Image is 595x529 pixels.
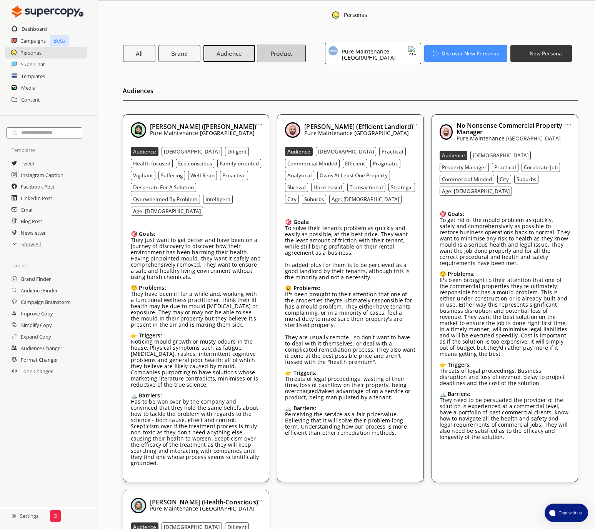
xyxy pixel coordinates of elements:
button: Commercial Minded [440,175,494,184]
button: Age: [DEMOGRAPHIC_DATA] [329,195,402,204]
button: Efficient [343,159,367,168]
p: It's been brought to their attention that one of the properties they're ultimately responsible fo... [285,291,415,365]
b: Triggers: [448,361,471,368]
h2: Email [21,204,33,215]
button: Audience [440,151,467,160]
p: Pure Maintenance [GEOGRAPHIC_DATA] [304,130,413,136]
b: Suburbs [304,196,324,203]
b: Well Read [190,172,215,179]
button: Hard-nosed [311,183,344,192]
b: Overwhelmed By Problem [133,196,198,203]
b: Problems: [139,284,166,291]
h2: Tweet [21,158,35,169]
button: City [285,195,299,204]
b: All [136,50,143,57]
button: Family-oriented [217,159,261,168]
button: atlas-launcher [545,504,588,522]
span: Chat with us [555,510,583,516]
a: Simplify Copy [21,319,52,331]
b: Suburbs [517,176,536,183]
b: Shrewd [287,184,306,191]
a: ... [409,118,417,125]
div: Personas [344,12,367,20]
button: Shrewd [285,183,308,192]
img: Close [12,4,83,19]
button: Discover New Personas [424,45,508,62]
a: Dashboard [22,23,47,35]
img: Close [131,498,146,513]
b: Proactive [222,172,246,179]
b: Desperate For A Solution [133,184,194,191]
div: 😟 [131,285,261,291]
b: Problems: [293,284,320,292]
p: Pure Maintenance [GEOGRAPHIC_DATA] [150,506,258,512]
a: Brand Finder [21,273,51,285]
b: Pragmatic [373,160,398,167]
button: Overwhelmed By Problem [131,195,200,204]
a: Campaign Brainstorm [21,296,71,308]
b: No Nonsense Commercial Property Manager [457,121,563,136]
button: Desperate For A Solution [131,183,196,192]
b: Audience [287,148,310,155]
button: Audience [285,147,313,156]
h2: Templates [21,70,45,82]
p: Has to be won over by the company and convinced that they hold the same beliefs about how to tack... [131,399,261,466]
b: [PERSON_NAME] (Health-Conscious) [150,498,258,506]
b: Barriers: [293,404,316,412]
img: Close [285,122,300,138]
button: Pragmatic [370,159,400,168]
b: [DEMOGRAPHIC_DATA] [164,148,220,155]
b: City [500,176,509,183]
button: Product [257,45,306,62]
a: Expand Copy [21,331,51,342]
button: [DEMOGRAPHIC_DATA] [316,147,376,156]
a: ... [564,118,572,125]
img: Close [12,514,16,518]
b: Vigiliant [133,172,153,179]
button: Commercial Minded [285,159,340,168]
b: Age: [DEMOGRAPHIC_DATA] [332,196,399,203]
b: Health-focused [133,160,170,167]
a: ... [255,118,263,125]
button: Brand [158,45,200,62]
a: Facebook Post [21,181,55,192]
img: Close [408,46,418,55]
p: To get rid of the mould problem as quickly, safely and comprehensively as possible to restore bus... [440,217,570,266]
a: Tone Changer [21,365,53,377]
b: Audience [133,148,156,155]
p: 3 [54,513,57,519]
b: [PERSON_NAME] ([PERSON_NAME]) [150,122,256,131]
b: Hard-nosed [313,184,342,191]
button: Diligent [225,147,249,156]
button: New Persona [510,45,572,62]
button: Health-focused [131,159,173,168]
button: Well Read [188,171,217,180]
b: Efficient [345,160,365,167]
a: LinkedIn Post [21,192,52,204]
a: Show All [22,239,41,250]
div: 😟 [440,271,570,277]
b: Discover New Personas [442,50,499,57]
b: New Persona [530,50,562,57]
b: [PERSON_NAME] (Efficient Landlord) [304,122,413,131]
p: Beta [50,35,69,47]
button: Age: [DEMOGRAPHIC_DATA] [440,187,512,196]
p: Perceiving the service as a fair price/value. Believing that it will solve their problem long-ter... [285,411,415,436]
b: Commercial Minded [442,176,492,183]
b: [DEMOGRAPHIC_DATA] [473,152,528,159]
a: Audience Finder [21,285,58,296]
p: They need to be persuaded the provider of the solution is experienced at a commercial level, have... [440,397,570,440]
b: Strategic [391,184,413,191]
div: 😟 [285,285,415,291]
b: Goals: [448,210,464,217]
a: Audience Changer [21,342,62,354]
b: Family-oriented [220,160,259,167]
b: Audience [217,50,242,57]
img: Close [440,124,453,140]
a: Media [21,82,35,93]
